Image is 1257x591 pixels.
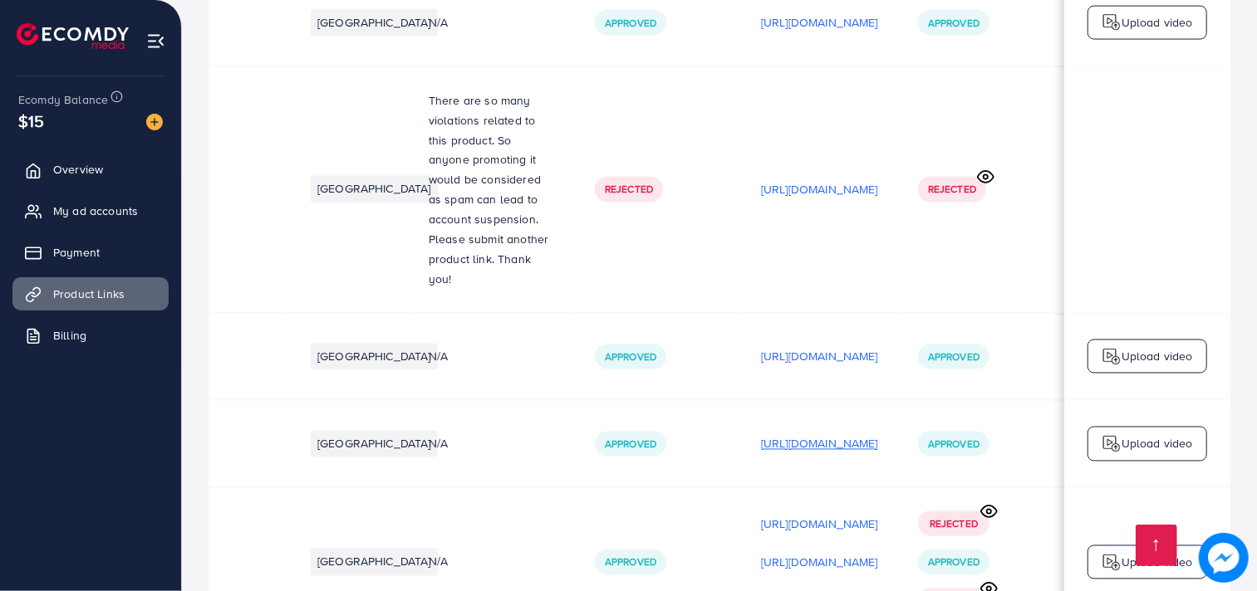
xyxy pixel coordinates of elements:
span: $15 [18,109,44,133]
span: Approved [928,16,980,30]
p: [URL][DOMAIN_NAME] [761,12,878,32]
img: logo [1102,553,1122,573]
img: logo [1102,434,1122,454]
p: [URL][DOMAIN_NAME] [761,347,878,367]
img: image [146,114,163,130]
span: Ecomdy Balance [18,91,108,108]
li: [GEOGRAPHIC_DATA] [311,431,438,457]
p: Upload video [1122,12,1193,32]
span: N/A [429,14,448,31]
a: Billing [12,319,169,352]
span: Approved [605,350,656,364]
span: Approved [605,555,656,569]
a: Payment [12,236,169,269]
img: logo [17,23,129,49]
a: My ad accounts [12,194,169,227]
span: N/A [429,554,448,570]
span: Payment [53,244,100,261]
p: There are so many violations related to this product. So anyone promoting it would be considered ... [429,90,555,290]
img: logo [1102,12,1122,32]
span: Rejected [930,517,978,531]
span: Rejected [928,183,976,197]
img: logo [1102,347,1122,367]
img: image [1199,533,1249,583]
p: [URL][DOMAIN_NAME] [761,553,878,573]
span: Approved [928,437,980,452]
li: [GEOGRAPHIC_DATA] [311,9,438,36]
span: Approved [928,350,980,364]
li: [GEOGRAPHIC_DATA] [311,549,438,575]
span: Rejected [605,183,653,197]
li: [GEOGRAPHIC_DATA] [311,176,438,203]
p: [URL][DOMAIN_NAME] [761,515,878,535]
span: Product Links [53,286,125,302]
p: Upload video [1122,553,1193,573]
a: Overview [12,153,169,186]
span: N/A [429,349,448,365]
span: N/A [429,436,448,452]
span: My ad accounts [53,203,138,219]
li: [GEOGRAPHIC_DATA] [311,344,438,370]
a: Product Links [12,277,169,310]
span: Overview [53,161,103,178]
span: Billing [53,327,86,344]
span: Approved [605,16,656,30]
img: menu [146,32,165,51]
p: Upload video [1122,434,1193,454]
span: Approved [928,555,980,569]
p: [URL][DOMAIN_NAME] [761,180,878,200]
p: Upload video [1122,347,1193,367]
p: [URL][DOMAIN_NAME] [761,434,878,454]
span: Approved [605,437,656,452]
